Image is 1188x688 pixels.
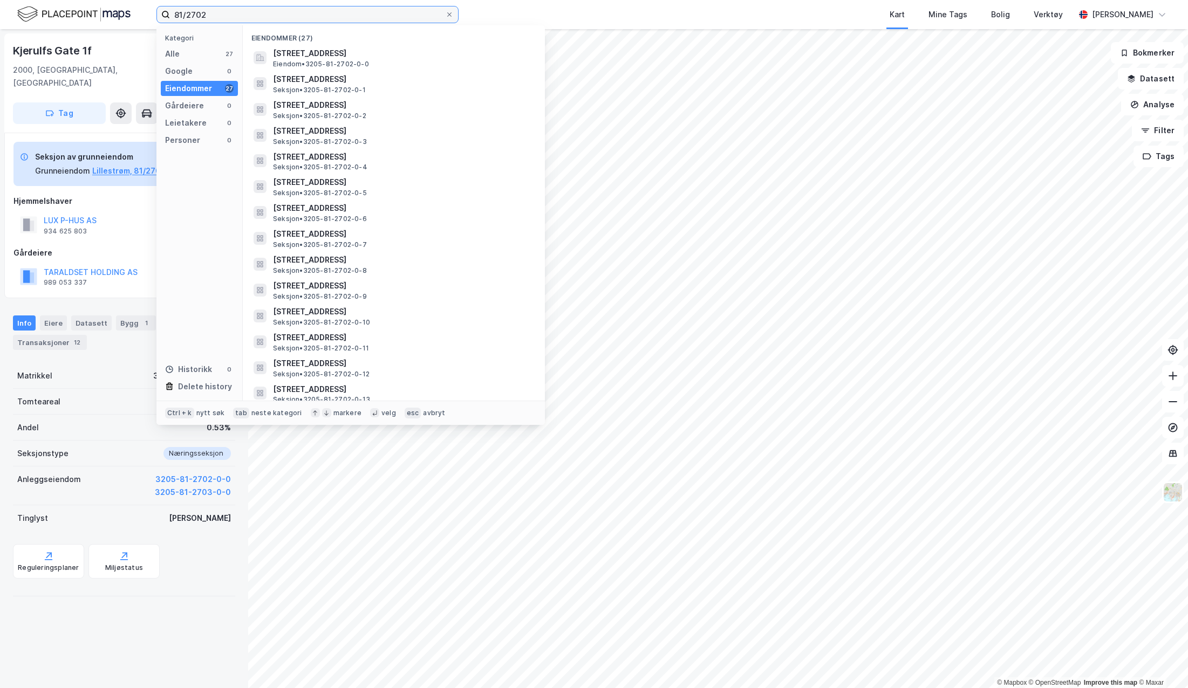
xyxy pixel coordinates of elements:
div: 27 [225,84,234,93]
div: 0 [225,136,234,145]
div: markere [333,409,361,417]
div: Matrikkel [17,369,52,382]
div: Mine Tags [928,8,967,21]
div: [PERSON_NAME] [169,512,231,525]
div: Eiendommer (27) [243,25,545,45]
span: Seksjon • 3205-81-2702-0-10 [273,318,370,327]
span: Seksjon • 3205-81-2702-0-8 [273,266,367,275]
div: 989 053 337 [44,278,87,287]
div: Reguleringsplaner [18,563,79,572]
span: Seksjon • 3205-81-2702-0-5 [273,189,367,197]
div: 0 [225,119,234,127]
div: Historikk [165,363,212,376]
span: Seksjon • 3205-81-2702-0-4 [273,163,367,171]
div: 0 [225,365,234,374]
button: Tag [13,102,106,124]
span: Seksjon • 3205-81-2702-0-2 [273,112,366,120]
div: Leietakere [165,116,207,129]
div: Kategori [165,34,238,42]
div: Gårdeiere [13,246,235,259]
span: [STREET_ADDRESS] [273,383,532,396]
span: Seksjon • 3205-81-2702-0-6 [273,215,367,223]
div: avbryt [423,409,445,417]
div: 934 625 803 [44,227,87,236]
a: Improve this map [1084,679,1137,686]
span: [STREET_ADDRESS] [273,176,532,189]
a: OpenStreetMap [1029,679,1081,686]
span: Seksjon • 3205-81-2702-0-3 [273,137,367,146]
div: 0 [225,67,234,75]
span: Seksjon • 3205-81-2702-0-12 [273,370,370,379]
div: Verktøy [1034,8,1063,21]
div: Ctrl + k [165,408,194,418]
span: Seksjon • 3205-81-2702-0-1 [273,86,366,94]
div: velg [381,409,396,417]
div: Delete history [178,380,232,393]
div: Kart [890,8,905,21]
div: esc [405,408,421,418]
div: Info [13,315,36,331]
span: [STREET_ADDRESS] [273,99,532,112]
div: Gårdeiere [165,99,204,112]
div: Tomteareal [17,395,60,408]
div: 0.53% [207,421,231,434]
div: Eiendommer [165,82,212,95]
button: Tags [1134,146,1184,167]
span: Seksjon • 3205-81-2702-0-7 [273,240,367,249]
span: Seksjon • 3205-81-2702-0-13 [273,395,370,404]
span: [STREET_ADDRESS] [273,150,532,163]
div: Tinglyst [17,512,48,525]
span: [STREET_ADDRESS] [273,331,532,344]
span: [STREET_ADDRESS] [273,125,532,137]
div: Andel [17,421,39,434]
button: Filter [1132,120,1184,141]
div: Alle [165,47,180,60]
div: 2000, [GEOGRAPHIC_DATA], [GEOGRAPHIC_DATA] [13,64,162,90]
div: Google [165,65,193,78]
div: nytt søk [196,409,225,417]
div: tab [233,408,249,418]
button: 3205-81-2702-0-0 [155,473,231,486]
button: 3205-81-2703-0-0 [155,486,231,499]
div: Eiere [40,315,67,331]
div: 1 [141,318,152,328]
div: Grunneiendom [35,164,90,177]
div: neste kategori [251,409,302,417]
span: [STREET_ADDRESS] [273,228,532,240]
img: logo.f888ab2527a4732fd821a326f86c7f29.svg [17,5,131,24]
div: Hjemmelshaver [13,195,235,208]
button: Analyse [1121,94,1184,115]
span: [STREET_ADDRESS] [273,357,532,370]
span: Seksjon • 3205-81-2702-0-11 [273,344,369,353]
div: [PERSON_NAME] [1092,8,1153,21]
img: Z [1163,482,1183,503]
div: 0 [225,101,234,110]
span: [STREET_ADDRESS] [273,202,532,215]
span: [STREET_ADDRESS] [273,279,532,292]
div: Anleggseiendom [17,473,81,486]
div: Bolig [991,8,1010,21]
div: Transaksjoner [13,335,87,350]
div: Miljøstatus [105,563,143,572]
div: Kjerulfs Gate 1f [13,42,94,59]
div: Datasett [71,315,112,331]
span: [STREET_ADDRESS] [273,305,532,318]
div: Seksjon av grunneiendom [35,150,166,163]
span: [STREET_ADDRESS] [273,47,532,60]
button: Lillestrøm, 81/2702 [92,164,166,177]
iframe: Chat Widget [1134,636,1188,688]
div: 3205-81-2702-0-11 [153,369,231,382]
span: [STREET_ADDRESS] [273,253,532,266]
div: Bygg [116,315,156,331]
button: Datasett [1118,68,1184,90]
a: Mapbox [997,679,1027,686]
span: [STREET_ADDRESS] [273,73,532,86]
span: Seksjon • 3205-81-2702-0-9 [273,292,367,301]
span: Eiendom • 3205-81-2702-0-0 [273,60,369,68]
div: 12 [72,337,83,348]
div: 27 [225,50,234,58]
input: Søk på adresse, matrikkel, gårdeiere, leietakere eller personer [170,6,445,23]
button: Bokmerker [1111,42,1184,64]
div: Seksjonstype [17,447,69,460]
